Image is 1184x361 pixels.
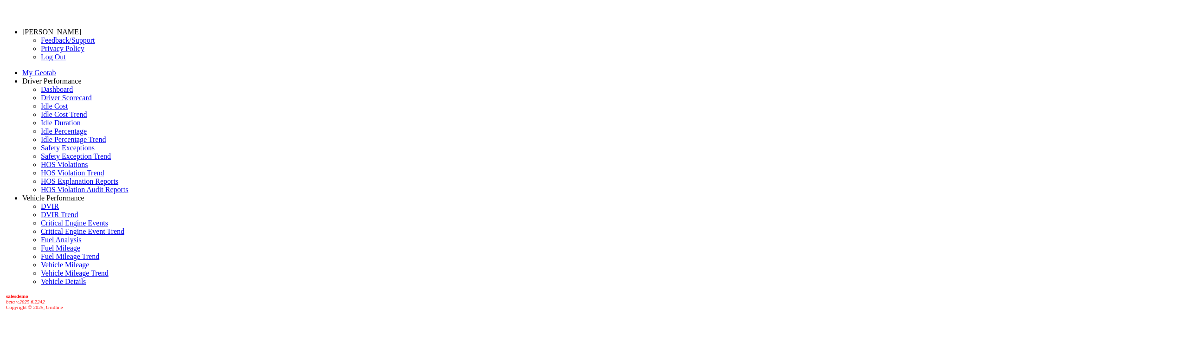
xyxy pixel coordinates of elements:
a: Vehicle Mileage [41,261,89,269]
a: Privacy Policy [41,45,84,52]
a: Fuel Mileage Trend [41,252,99,260]
a: Safety Exception Trend [41,152,111,160]
a: Critical Engine Event Trend [41,227,124,235]
a: [PERSON_NAME] [22,28,81,36]
a: HOS Violations [41,161,88,168]
a: Critical Engine Events [41,219,108,227]
a: Idle Percentage Trend [41,135,106,143]
a: DVIR [41,202,59,210]
a: Safety Exceptions [41,144,95,152]
a: My Geotab [22,69,56,77]
a: Fuel Analysis [41,236,82,244]
a: HOS Explanation Reports [41,177,118,185]
a: HOS Violation Trend [41,169,104,177]
i: beta v.2025.6.2242 [6,299,45,304]
a: Driver Performance [22,77,82,85]
a: Fuel Mileage [41,244,80,252]
b: salesdemo [6,293,28,299]
a: Idle Duration [41,119,81,127]
a: Vehicle Details [41,277,86,285]
a: Vehicle Performance [22,194,84,202]
a: Idle Percentage [41,127,87,135]
div: Copyright © 2025, Gridline [6,293,1180,310]
a: Dashboard [41,85,73,93]
a: Idle Cost Trend [41,110,87,118]
a: DVIR Trend [41,211,78,219]
a: HOS Violation Audit Reports [41,186,129,193]
a: Idle Cost [41,102,68,110]
a: Driver Scorecard [41,94,92,102]
a: Log Out [41,53,66,61]
a: Vehicle Mileage Trend [41,269,109,277]
a: Feedback/Support [41,36,95,44]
